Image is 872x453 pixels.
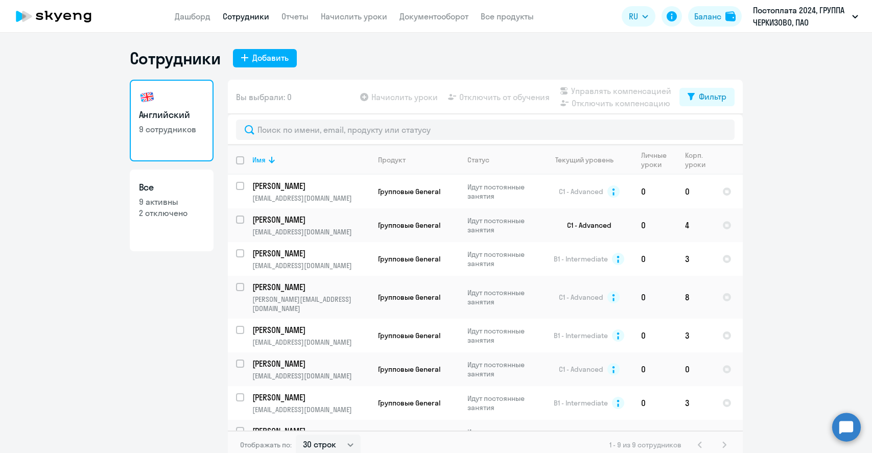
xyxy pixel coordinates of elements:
a: Отчеты [281,11,309,21]
h1: Сотрудники [130,48,221,68]
div: Текущий уровень [546,155,632,164]
div: Личные уроки [641,151,670,169]
p: Идут постоянные занятия [467,182,537,201]
td: 3 [677,386,714,420]
div: Фильтр [699,90,726,103]
span: C1 - Advanced [559,187,603,196]
div: Продукт [378,155,459,164]
p: [EMAIL_ADDRESS][DOMAIN_NAME] [252,371,369,380]
a: [PERSON_NAME] [252,358,369,369]
td: 0 [633,386,677,420]
span: Групповые General [378,293,440,302]
td: 3 [677,242,714,276]
a: [PERSON_NAME] [252,425,369,437]
div: Имя [252,155,369,164]
p: 2 отключено [139,207,204,219]
h3: Английский [139,108,204,122]
a: [PERSON_NAME] [252,248,369,259]
span: Групповые General [378,365,440,374]
a: Сотрудники [223,11,269,21]
p: [EMAIL_ADDRESS][DOMAIN_NAME] [252,227,369,236]
span: B1 - Intermediate [554,254,608,264]
p: Идут постоянные занятия [467,394,537,412]
p: [PERSON_NAME] [252,425,368,437]
p: [PERSON_NAME][EMAIL_ADDRESS][DOMAIN_NAME] [252,295,369,313]
a: [PERSON_NAME] [252,324,369,336]
p: [PERSON_NAME] [252,180,368,192]
span: Вы выбрали: 0 [236,91,292,103]
input: Поиск по имени, email, продукту или статусу [236,120,735,140]
span: Групповые General [378,398,440,408]
div: Корп. уроки [685,151,707,169]
p: Идут постоянные занятия [467,216,537,234]
p: 9 активны [139,196,204,207]
p: Идут постоянные занятия [467,326,537,345]
td: 0 [633,208,677,242]
td: 3 [677,319,714,352]
a: [PERSON_NAME] [252,214,369,225]
p: Идут постоянные занятия [467,250,537,268]
a: Все9 активны2 отключено [130,170,214,251]
td: 4 [677,208,714,242]
td: 0 [633,276,677,319]
p: [EMAIL_ADDRESS][DOMAIN_NAME] [252,194,369,203]
span: Групповые General [378,221,440,230]
td: 0 [633,175,677,208]
p: Постоплата 2024, ГРУППА ЧЕРКИЗОВО, ПАО [753,4,848,29]
button: RU [622,6,655,27]
td: C1 - Advanced [538,208,633,242]
td: 0 [677,352,714,386]
div: Статус [467,155,537,164]
p: [PERSON_NAME] [252,248,368,259]
span: Групповые General [378,187,440,196]
h3: Все [139,181,204,194]
span: Групповые General [378,254,440,264]
p: Идут постоянные занятия [467,288,537,306]
div: Статус [467,155,489,164]
td: 0 [633,242,677,276]
td: 0 [633,352,677,386]
div: Продукт [378,155,406,164]
a: [PERSON_NAME] [252,281,369,293]
p: [PERSON_NAME] [252,324,368,336]
p: [EMAIL_ADDRESS][DOMAIN_NAME] [252,261,369,270]
span: Отображать по: [240,440,292,449]
a: [PERSON_NAME] [252,392,369,403]
a: [PERSON_NAME] [252,180,369,192]
p: [PERSON_NAME] [252,392,368,403]
img: balance [725,11,736,21]
td: 0 [677,175,714,208]
a: Документооборот [399,11,468,21]
p: 9 сотрудников [139,124,204,135]
div: Корп. уроки [685,151,714,169]
span: RU [629,10,638,22]
p: [PERSON_NAME] [252,281,368,293]
p: [PERSON_NAME] [252,214,368,225]
button: Добавить [233,49,297,67]
div: Имя [252,155,266,164]
button: Фильтр [679,88,735,106]
div: Добавить [252,52,289,64]
span: C1 - Advanced [559,293,603,302]
span: Групповые General [378,331,440,340]
p: [EMAIL_ADDRESS][DOMAIN_NAME] [252,405,369,414]
span: C1 - Advanced [559,365,603,374]
p: [EMAIL_ADDRESS][DOMAIN_NAME] [252,338,369,347]
td: 8 [677,276,714,319]
div: Личные уроки [641,151,676,169]
a: Все продукты [481,11,534,21]
div: Текущий уровень [555,155,614,164]
button: Постоплата 2024, ГРУППА ЧЕРКИЗОВО, ПАО [748,4,863,29]
span: 1 - 9 из 9 сотрудников [609,440,681,449]
span: B1 - Intermediate [554,398,608,408]
div: Баланс [694,10,721,22]
td: 0 [633,319,677,352]
p: Идут постоянные занятия [467,360,537,378]
p: [PERSON_NAME] [252,358,368,369]
button: Балансbalance [688,6,742,27]
span: B1 - Intermediate [554,331,608,340]
p: Идут постоянные занятия [467,427,537,446]
a: Дашборд [175,11,210,21]
a: Английский9 сотрудников [130,80,214,161]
